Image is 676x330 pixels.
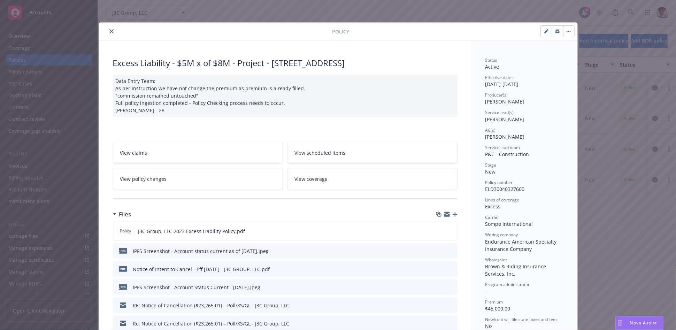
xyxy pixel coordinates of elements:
[107,27,116,36] button: close
[485,197,520,203] span: Lines of coverage
[485,221,533,227] span: Sompo International
[485,116,524,123] span: [PERSON_NAME]
[485,316,558,322] span: Newfront will file state taxes and fees
[448,320,455,327] button: preview file
[119,228,133,234] span: Policy
[485,127,496,133] span: AC(s)
[113,75,458,117] div: Data Entry Team: As per instruction we have not change the premium as premium is already filled. ...
[485,145,520,151] span: Service lead team
[437,284,443,291] button: download file
[485,168,496,175] span: New
[119,248,127,253] span: jpeg
[616,316,624,330] div: Drag to move
[485,305,510,312] span: $45,000.00
[448,247,455,255] button: preview file
[485,257,507,263] span: Wholesaler
[120,149,147,156] span: View claims
[120,175,167,183] span: View policy changes
[615,316,663,330] button: Nova Assist
[448,284,455,291] button: preview file
[485,133,524,140] span: [PERSON_NAME]
[113,142,283,164] a: View claims
[485,203,501,210] span: Excess
[485,288,487,294] span: -
[119,284,127,290] span: jpeg
[485,57,498,63] span: Status
[485,75,514,80] span: Effective dates
[113,168,283,190] a: View policy changes
[485,63,499,70] span: Active
[485,179,513,185] span: Policy number
[332,28,349,35] span: Policy
[485,162,497,168] span: Stage
[485,263,548,277] span: Brown & Riding Insurance Services, Inc.
[287,142,458,164] a: View scheduled items
[294,175,328,183] span: View coverage
[485,186,525,192] span: ELD30040327600
[133,320,290,327] div: Re: Notice of Cancellation ($23,265.01) – Poll/XS/GL - J3C Group, LLC
[287,168,458,190] a: View coverage
[630,320,658,326] span: Nova Assist
[485,299,503,305] span: Premium
[437,320,443,327] button: download file
[437,247,443,255] button: download file
[294,149,345,156] span: View scheduled items
[133,284,261,291] div: IPFS Screenshot - Account Status Current - [DATE].jpeg
[485,282,530,287] span: Program administrator
[113,210,131,219] div: Files
[133,302,290,309] div: RE: Notice of Cancellation ($23,265.01) – Poll/XS/GL - J3C Group, LLC
[485,98,524,105] span: [PERSON_NAME]
[113,57,458,69] div: Excess Liability - $5M x of $8M - Project - [STREET_ADDRESS]
[485,92,508,98] span: Producer(s)
[485,75,563,88] div: [DATE] - [DATE]
[138,228,245,235] span: J3C Group, LLC 2023 Excess Liability Policy.pdf
[485,109,514,115] span: Service lead(s)
[485,232,518,238] span: Writing company
[448,266,455,273] button: preview file
[485,238,558,252] span: Endurance American Specialty Insurance Company
[133,247,269,255] div: IPFS Screenshot - Account status current as of [DATE].jpeg
[448,228,454,235] button: preview file
[437,266,443,273] button: download file
[437,302,443,309] button: download file
[485,151,529,158] span: P&C - Construction
[448,302,455,309] button: preview file
[485,214,499,220] span: Carrier
[119,210,131,219] h3: Files
[133,266,270,273] div: Notice of Intent to Cancel - Eff [DATE] - J3C GROUP, LLC.pdf
[485,323,492,329] span: No
[437,228,443,235] button: download file
[119,266,127,271] span: pdf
